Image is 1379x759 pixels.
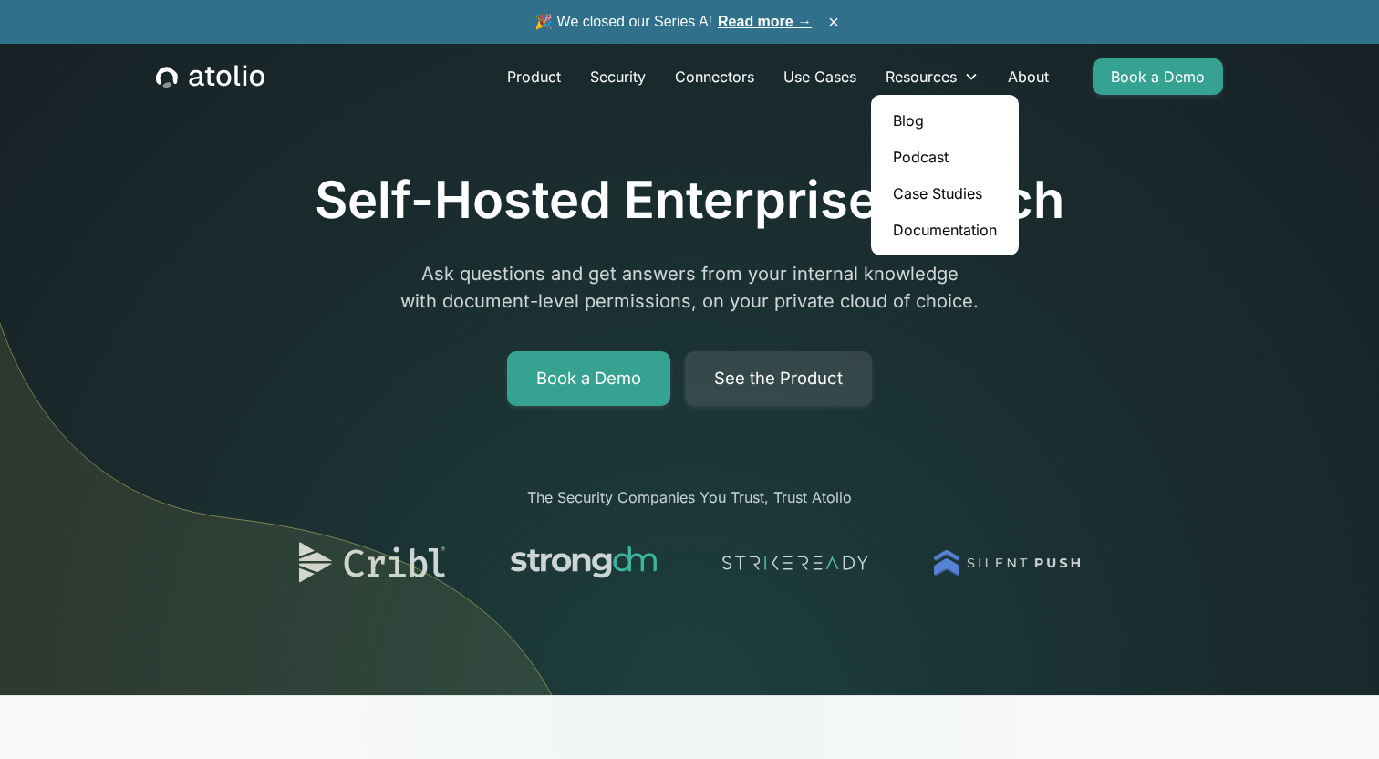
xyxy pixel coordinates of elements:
[507,351,670,406] a: Book a Demo
[871,95,1019,255] nav: Resources
[878,212,1011,248] a: Documentation
[575,58,660,95] a: Security
[718,14,812,29] a: Read more →
[685,351,872,406] a: See the Product
[534,11,812,33] span: 🎉 We closed our Series A!
[769,58,871,95] a: Use Cases
[878,175,1011,212] a: Case Studies
[339,260,1040,315] p: Ask questions and get answers from your internal knowledge with document-level permissions, on yo...
[993,58,1063,95] a: About
[1093,58,1223,95] a: Book a Demo
[871,58,993,95] div: Resources
[878,102,1011,139] a: Blog
[886,66,957,88] div: Resources
[722,537,868,588] img: logo
[823,12,845,32] button: ×
[878,139,1011,175] a: Podcast
[281,486,1098,508] div: The Security Companies You Trust, Trust Atolio
[493,58,575,95] a: Product
[315,170,1064,231] h1: Self-Hosted Enterprise Search
[156,65,264,88] a: home
[660,58,769,95] a: Connectors
[934,537,1080,588] img: logo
